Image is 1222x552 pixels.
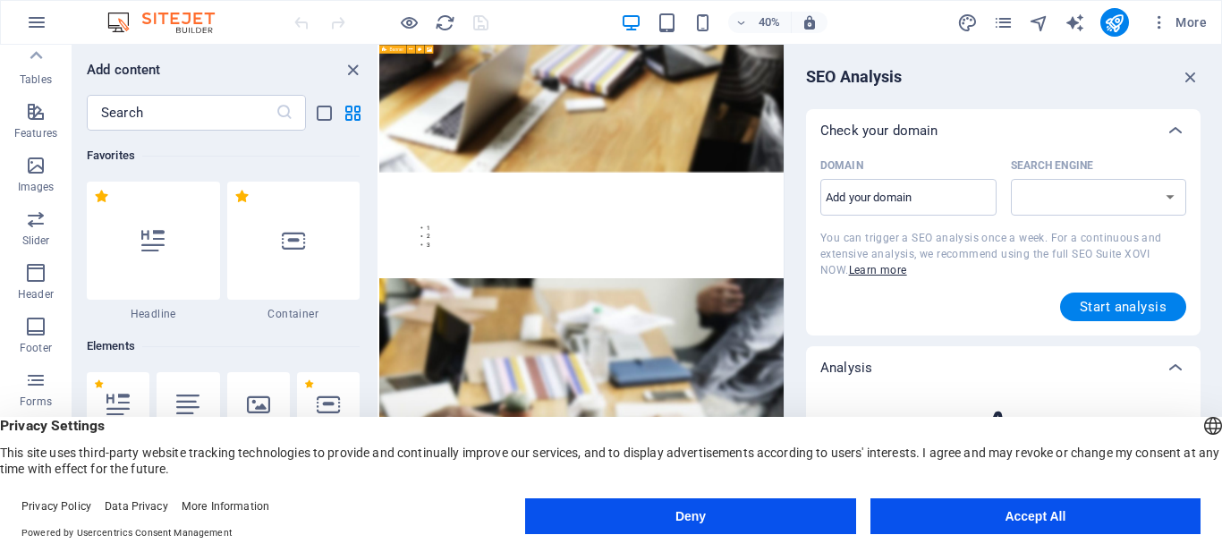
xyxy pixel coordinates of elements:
p: Header [18,287,54,301]
span: Remove from favorites [94,189,109,204]
p: Footer [20,341,52,355]
div: Text [157,372,219,458]
span: Headline [87,307,220,321]
p: Analysis [820,359,872,377]
p: Forms [20,395,52,409]
i: Navigator [1029,13,1049,33]
p: Select the matching search engine for your region. [1011,158,1093,173]
p: Features [14,126,57,140]
span: Remove from favorites [94,379,104,389]
button: 1 [119,446,127,468]
div: Analysis [806,346,1201,389]
button: navigator [1029,12,1050,33]
button: design [957,12,979,33]
span: Start analysis [1080,300,1167,314]
button: 3 [119,489,127,511]
a: Learn more [849,264,907,276]
p: Tables [20,72,52,87]
div: Check your domain [806,109,1201,152]
p: Check your domain [820,122,938,140]
select: Search Engine [1011,179,1187,216]
span: Banner [390,47,403,51]
span: Container [227,307,361,321]
p: Images [18,180,55,194]
span: Remove from favorites [304,379,314,389]
h6: 40% [755,12,784,33]
div: Headline [87,372,149,458]
span: You can trigger a SEO analysis once a week. For a continuous and extensive analysis, we recommend... [820,232,1162,276]
button: Click here to leave preview mode and continue editing [398,12,420,33]
i: Design (Ctrl+Alt+Y) [957,13,978,33]
input: Search [87,95,276,131]
button: close panel [342,59,363,81]
button: list-view [313,102,335,123]
div: Container [297,372,360,458]
button: pages [993,12,1014,33]
button: publish [1100,8,1129,37]
button: grid-view [342,102,363,123]
input: Domain [820,183,997,212]
p: Slider [22,234,50,248]
span: Remove from favorites [234,189,250,204]
button: text_generator [1065,12,1086,33]
img: Editor Logo [103,12,237,33]
i: Publish [1104,13,1124,33]
div: Image [227,372,290,458]
h6: Elements [87,335,360,357]
i: AI Writer [1065,13,1085,33]
button: Start analysis [1060,293,1186,321]
div: Container [227,182,361,321]
h6: SEO Analysis [806,66,903,88]
i: Reload page [435,13,455,33]
i: On resize automatically adjust zoom level to fit chosen device. [802,14,818,30]
button: More [1143,8,1214,37]
h6: Favorites [87,145,360,166]
p: Domain [820,158,863,173]
button: reload [434,12,455,33]
div: Headline [87,182,220,321]
button: 40% [728,12,792,33]
h6: Add content [87,59,161,81]
i: Pages (Ctrl+Alt+S) [993,13,1014,33]
button: 2 [119,468,127,489]
div: Check your domain [806,152,1201,335]
span: More [1150,13,1207,31]
div: Check your domain [806,389,1201,514]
